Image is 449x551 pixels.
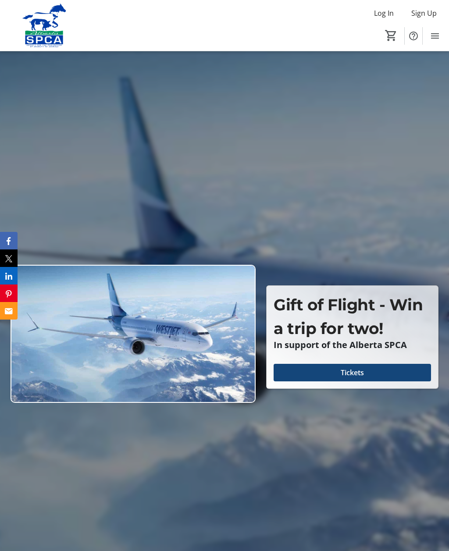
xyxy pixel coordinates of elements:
[341,367,364,378] span: Tickets
[274,340,431,350] p: In support of the Alberta SPCA
[367,6,401,20] button: Log In
[404,6,444,20] button: Sign Up
[5,4,83,47] img: Alberta SPCA's Logo
[274,295,423,338] span: Gift of Flight - Win a trip for two!
[11,265,256,403] img: Campaign CTA Media Photo
[274,364,431,381] button: Tickets
[383,28,399,43] button: Cart
[374,8,394,18] span: Log In
[411,8,437,18] span: Sign Up
[405,27,422,45] button: Help
[426,27,444,45] button: Menu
